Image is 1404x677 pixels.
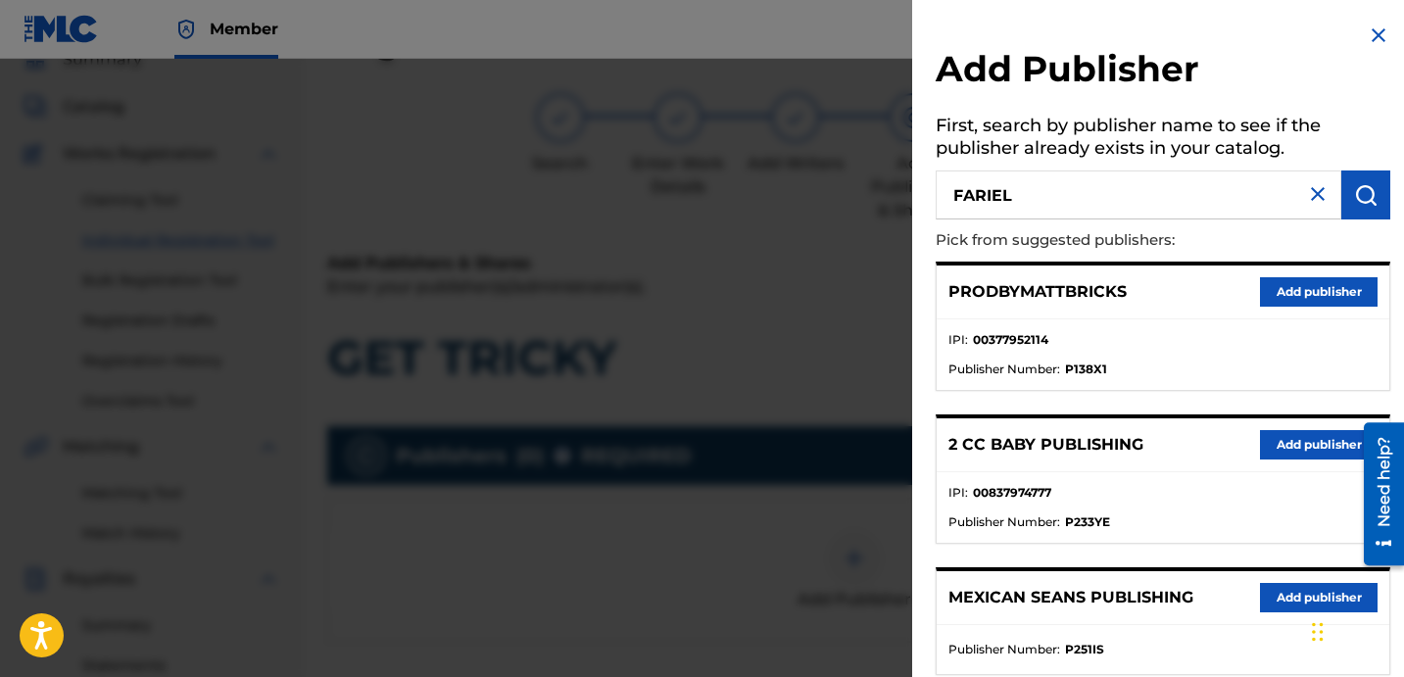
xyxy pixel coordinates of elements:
span: Member [210,18,278,40]
button: Add publisher [1260,583,1378,612]
img: Search Works [1354,183,1378,207]
input: Search publisher's name [936,170,1341,219]
strong: P233YE [1065,513,1110,531]
p: 2 CC BABY PUBLISHING [948,433,1143,457]
h5: First, search by publisher name to see if the publisher already exists in your catalog. [936,109,1390,170]
iframe: Chat Widget [1306,583,1404,677]
p: Pick from suggested publishers: [936,219,1279,262]
p: MEXICAN SEANS PUBLISHING [948,586,1193,609]
span: Publisher Number : [948,361,1060,378]
span: IPI : [948,331,968,349]
span: Publisher Number : [948,513,1060,531]
strong: 00837974777 [973,484,1051,502]
img: Top Rightsholder [174,18,198,41]
p: PRODBYMATTBRICKS [948,280,1127,304]
button: Add publisher [1260,430,1378,459]
strong: P138X1 [1065,361,1107,378]
img: MLC Logo [24,15,99,43]
strong: P251IS [1065,641,1104,658]
strong: 00377952114 [973,331,1048,349]
span: IPI : [948,484,968,502]
div: Drag [1312,603,1324,661]
img: close [1306,182,1330,206]
button: Add publisher [1260,277,1378,307]
h2: Add Publisher [936,47,1390,97]
span: Publisher Number : [948,641,1060,658]
iframe: Resource Center [1349,414,1404,572]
